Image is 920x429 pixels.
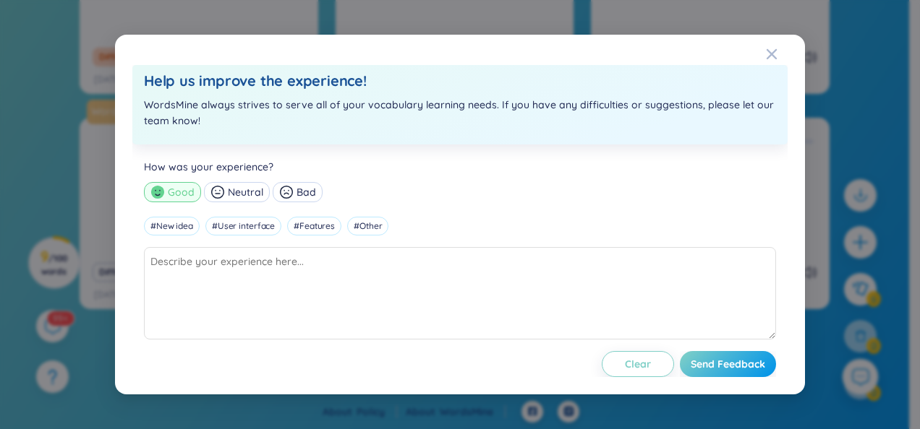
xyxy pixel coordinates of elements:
[144,159,776,175] div: How was your experience?
[680,351,776,377] button: Send Feedback
[347,217,388,235] div: # Other
[144,97,776,129] p: WordsMine always strives to serve all of your vocabulary learning needs. If you have any difficul...
[691,357,765,371] span: Send Feedback
[144,217,200,235] div: # New idea
[602,351,674,377] button: Clear
[228,184,263,200] span: Neutral
[287,217,341,235] div: # Features
[144,71,776,91] h1: Help us improve the experience!
[297,184,316,200] span: Bad
[766,35,805,74] button: Close
[205,217,281,235] div: # User interface
[168,184,195,200] span: Good
[625,357,651,371] span: Clear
